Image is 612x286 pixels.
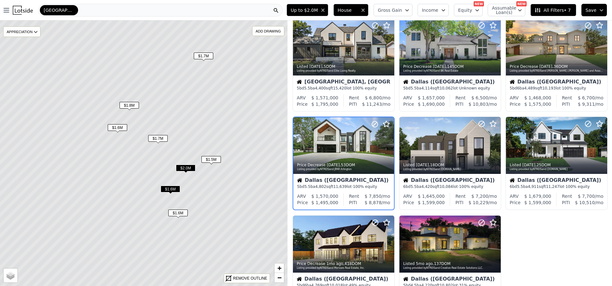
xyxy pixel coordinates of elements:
[108,124,127,133] div: $1.6M
[176,165,195,174] div: $2.0M
[310,64,323,69] time: 2025-08-14 12:03
[403,266,498,270] div: Listing provided by NTREIS and Creative Real Estate Solutions LLC.
[463,199,497,206] div: /mo
[349,193,359,199] div: Rent
[297,69,391,73] div: Listing provided by NTREIS and Elite Living Realty
[463,101,497,107] div: /mo
[297,178,302,183] img: House
[469,102,488,107] span: $ 10,803
[359,95,390,101] div: /mo
[311,194,339,199] span: $ 1,570,000
[471,95,488,100] span: $ 6,500
[201,156,221,163] span: $1.5M
[403,261,498,266] div: Listed , 137 DOM
[399,117,500,210] a: Listed [DATE],18DOMListing provided byNTREISand [DOMAIN_NAME]HouseDallas ([GEOGRAPHIC_DATA])6bd5....
[287,4,328,16] button: Up to $2.0M
[403,193,412,199] div: ARV
[562,199,570,206] div: PITI
[403,178,408,183] img: House
[524,200,551,205] span: $ 1,599,000
[510,64,604,69] div: Price Decrease , 36 DOM
[510,193,519,199] div: ARV
[333,86,346,90] span: 15,420
[120,102,139,109] span: $1.8M
[359,193,390,199] div: /mo
[378,7,402,13] span: Gross Gain
[365,200,382,205] span: $ 8,878
[510,79,603,86] div: Dallas ([GEOGRAPHIC_DATA])
[399,18,500,111] a: Price Decrease [DATE],145DOMListing provided byNTREISand BK Real EstateHouseDallas ([GEOGRAPHIC_D...
[421,184,432,189] span: 4,420
[291,7,318,13] span: Up to $2.0M
[416,261,433,266] time: 2025-04-04 01:18
[416,163,429,167] time: 2025-08-01 14:19
[3,26,40,37] div: APPRECIATION
[586,7,596,13] span: Save
[274,263,284,273] a: Zoom in
[327,163,340,167] time: 2025-08-04 11:46
[297,266,391,270] div: Listing provided by NTREIS and Mersaes Real Estate, Inc.
[374,4,412,16] button: Gross Gain
[357,199,390,206] div: /mo
[455,199,463,206] div: PITI
[403,184,497,189] div: 6 bd 5.5 ba sqft lot · 100% equity
[349,199,357,206] div: PITI
[454,4,483,16] button: Equity
[403,276,497,283] div: Dallas ([GEOGRAPHIC_DATA])
[469,200,488,205] span: $ 10,229
[349,95,359,101] div: Rent
[297,95,306,101] div: ARV
[297,178,390,184] div: Dallas ([GEOGRAPHIC_DATA])
[539,64,552,69] time: 2025-08-06 10:05
[120,102,139,111] div: $1.8M
[148,135,168,142] span: $1.7M
[418,95,445,100] span: $ 1,657,000
[578,102,595,107] span: $ 9,311
[168,210,188,219] div: $1.6M
[297,79,390,86] div: [GEOGRAPHIC_DATA], [GEOGRAPHIC_DATA]
[403,276,408,282] img: House
[326,261,343,266] time: 2025-07-20 10:32
[455,101,463,107] div: PITI
[466,193,497,199] div: /mo
[418,102,445,107] span: $ 1,690,000
[440,86,453,90] span: 10,062
[365,194,382,199] span: $ 7,850
[194,53,213,59] span: $1.7M
[578,95,595,100] span: $ 6,700
[4,268,18,282] a: Layers
[315,86,326,90] span: 4,400
[572,95,603,101] div: /mo
[403,95,412,101] div: ARV
[161,186,180,195] div: $1.6M
[510,178,603,184] div: Dallas ([GEOGRAPHIC_DATA])
[528,184,539,189] span: 4,911
[233,275,267,281] div: REMOVE OUTLINE
[510,69,604,73] div: Listing provided by NTREIS and [PERSON_NAME] [PERSON_NAME] and Associates
[506,117,607,210] a: Listed [DATE],25DOMListing provided byNTREISand [DOMAIN_NAME]HouseDallas ([GEOGRAPHIC_DATA])6bd5....
[333,184,347,189] span: 11,639
[311,95,339,100] span: $ 1,571,000
[168,210,188,216] span: $1.6M
[522,163,535,167] time: 2025-07-25 15:07
[357,101,390,107] div: /mo
[277,264,281,272] span: +
[578,194,595,199] span: $ 7,700
[201,156,221,165] div: $1.5M
[403,101,414,107] div: Price
[562,193,572,199] div: Rent
[403,162,498,168] div: Listed , 18 DOM
[510,162,604,168] div: Listed , 25 DOM
[433,64,446,69] time: 2025-08-09 10:56
[315,184,326,189] span: 4,802
[562,101,570,107] div: PITI
[570,199,603,206] div: /mo
[44,7,74,13] span: [GEOGRAPHIC_DATA]
[297,276,390,283] div: Dallas ([GEOGRAPHIC_DATA])
[524,86,535,90] span: 4,489
[297,276,302,282] img: House
[13,6,33,15] img: Lotside
[458,7,472,13] span: Equity
[148,135,168,144] div: $1.7M
[293,18,394,111] a: Listed [DATE],5DOMListing provided byNTREISand Elite Living RealtyHouse[GEOGRAPHIC_DATA], [GEOGRA...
